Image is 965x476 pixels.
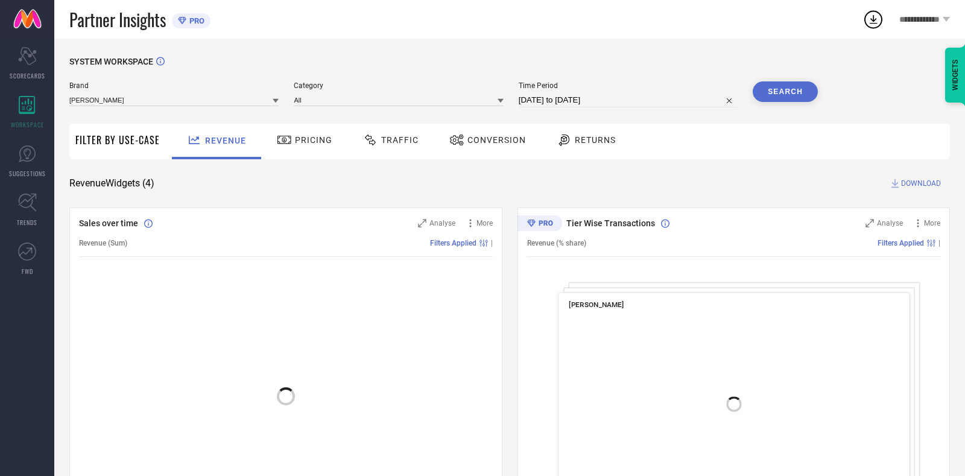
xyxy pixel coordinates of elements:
span: Analyse [429,219,455,227]
span: SCORECARDS [10,71,45,80]
button: Search [753,81,818,102]
span: SUGGESTIONS [9,169,46,178]
span: SYSTEM WORKSPACE [69,57,153,66]
span: Partner Insights [69,7,166,32]
span: Category [294,81,503,90]
span: Revenue [205,136,246,145]
span: Tier Wise Transactions [566,218,655,228]
span: Analyse [877,219,903,227]
span: [PERSON_NAME] [569,300,624,309]
span: More [924,219,940,227]
div: Premium [517,215,562,233]
span: | [938,239,940,247]
span: Brand [69,81,279,90]
span: Sales over time [79,218,138,228]
span: Filters Applied [430,239,476,247]
span: WORKSPACE [11,120,44,129]
span: TRENDS [17,218,37,227]
input: Select time period [519,93,738,107]
span: PRO [186,16,204,25]
span: Revenue (% share) [527,239,586,247]
span: Filter By Use-Case [75,133,160,147]
span: Time Period [519,81,738,90]
svg: Zoom [418,219,426,227]
span: Filters Applied [878,239,924,247]
span: More [476,219,493,227]
span: FWD [22,267,33,276]
span: Conversion [467,135,526,145]
span: Traffic [381,135,419,145]
div: Open download list [862,8,884,30]
span: Revenue (Sum) [79,239,127,247]
span: Returns [575,135,616,145]
span: Pricing [295,135,332,145]
span: DOWNLOAD [901,177,941,189]
span: Revenue Widgets ( 4 ) [69,177,154,189]
span: | [491,239,493,247]
svg: Zoom [865,219,874,227]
